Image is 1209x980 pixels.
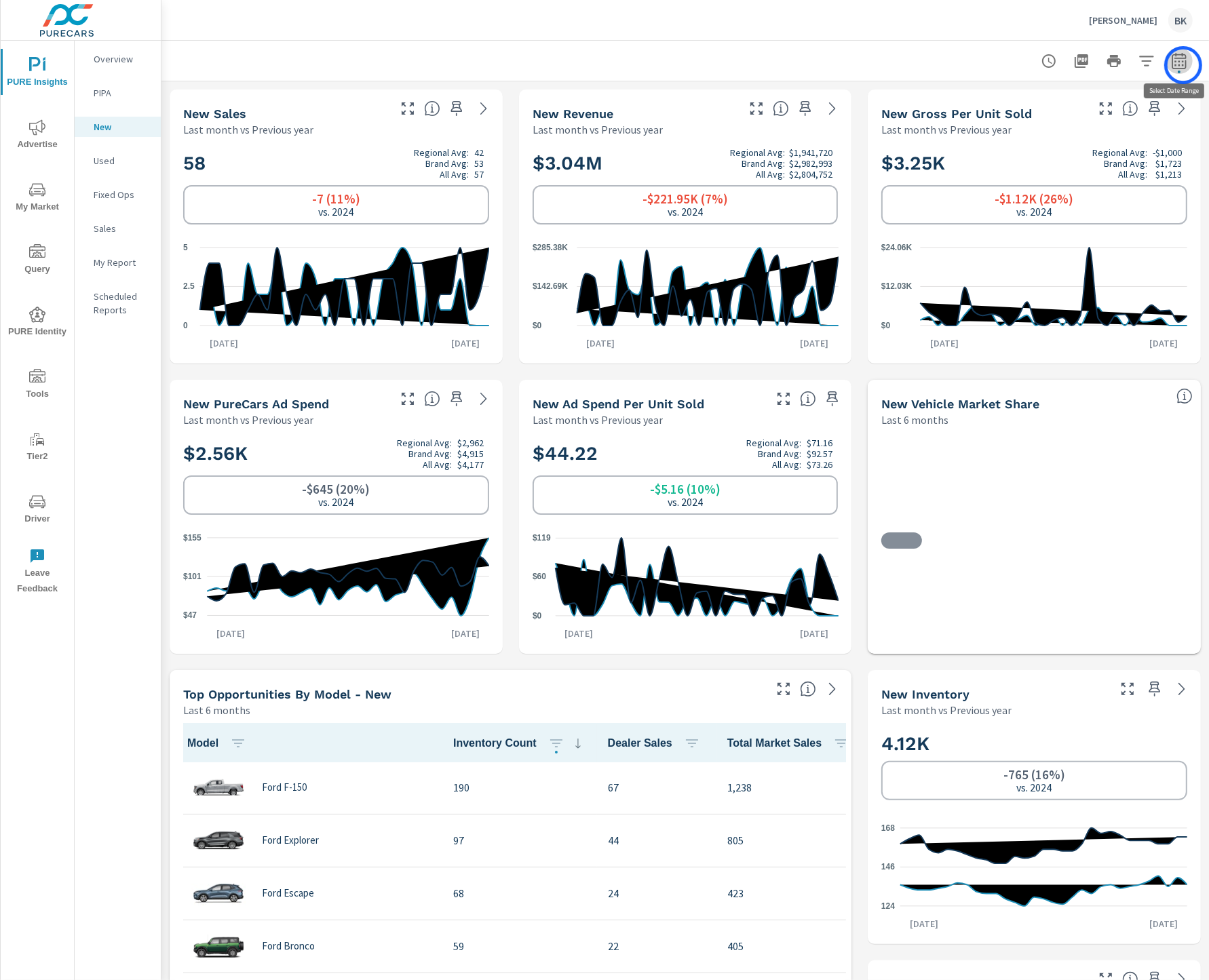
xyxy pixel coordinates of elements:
p: [DATE] [921,336,968,350]
p: Last month vs Previous year [881,121,1012,138]
p: Scheduled Reports [94,290,150,317]
p: -$1,000 [1153,147,1182,158]
span: Tier2 [5,431,70,465]
text: 5 [183,243,188,252]
text: $12.03K [881,282,913,292]
text: 146 [881,863,895,872]
p: Ford F-150 [262,781,307,793]
p: vs. 2024 [668,205,703,218]
p: $1,723 [1155,158,1182,169]
a: See more details in report [473,98,495,119]
p: Brand Avg: [1104,158,1147,169]
p: Brand Avg: [742,158,785,169]
p: Ford Escape [262,887,314,899]
p: 59 [453,938,586,954]
p: vs. 2024 [1017,205,1052,218]
h5: New PureCars Ad Spend [183,397,329,411]
p: [DATE] [555,627,602,640]
span: Save this to your personalized report [1144,98,1166,119]
button: Make Fullscreen [1095,98,1117,119]
p: New [94,120,150,134]
div: Scheduled Reports [75,286,161,320]
p: 67 [608,779,706,796]
span: Driver [5,494,70,527]
div: Sales [75,218,161,239]
h5: New Ad Spend Per Unit Sold [533,397,704,411]
div: Used [75,151,161,171]
p: Brand Avg: [758,448,801,459]
p: Regional Avg: [730,147,785,158]
p: 68 [453,885,586,901]
button: Make Fullscreen [773,678,794,700]
text: $101 [183,572,201,581]
span: Total sales revenue over the selected date range. [Source: This data is sourced from the dealer’s... [773,100,789,117]
p: [DATE] [900,917,948,930]
p: $4,915 [457,448,484,459]
span: Tools [5,369,70,402]
img: glamour [191,767,246,808]
span: Find the biggest opportunities within your model lineup by seeing how each model is selling in yo... [800,681,816,697]
a: See more details in report [1171,98,1193,119]
p: Ford Bronco [262,940,315,952]
h2: $3.25K [881,147,1187,180]
p: Fixed Ops [94,188,150,201]
p: vs. 2024 [1017,781,1052,793]
span: Save this to your personalized report [446,98,467,119]
span: Number of vehicles sold by the dealership over the selected date range. [Source: This data is sou... [424,100,440,117]
div: Overview [75,49,161,69]
text: $24.06K [881,243,913,252]
button: Make Fullscreen [1117,678,1138,700]
button: "Export Report to PDF" [1068,47,1095,75]
p: $2,982,993 [789,158,832,169]
p: Brand Avg: [425,158,469,169]
p: $4,177 [457,459,484,470]
span: Save this to your personalized report [1144,678,1166,700]
span: PURE Identity [5,307,70,340]
p: $92.57 [807,448,832,459]
p: vs. 2024 [318,205,353,218]
p: Last 6 months [183,702,250,718]
span: PURE Insights [5,57,70,90]
p: All Avg: [423,459,452,470]
h5: New Sales [183,106,246,121]
div: New [75,117,161,137]
p: 405 [727,938,855,954]
p: 42 [474,147,484,158]
p: Regional Avg: [1092,147,1147,158]
text: $60 [533,572,546,581]
h5: Top Opportunities by Model - New [183,687,391,701]
p: Last month vs Previous year [183,121,313,138]
p: [DATE] [442,627,489,640]
span: My Market [5,182,70,215]
p: Regional Avg: [397,437,452,448]
span: Average gross profit generated by the dealership for each vehicle sold over the selected date ran... [1122,100,1138,117]
h2: $3.04M [533,147,839,180]
p: [DATE] [1140,917,1187,930]
h2: 4.12K [881,732,1187,756]
h6: -$221.95K (7%) [642,192,728,205]
h6: -7 (11%) [312,192,360,205]
span: Dealer Sales [608,735,706,751]
p: 57 [474,169,484,180]
h5: New Inventory [881,687,970,701]
text: $155 [183,533,201,543]
h6: -$645 (20%) [302,482,370,496]
p: PIPA [94,86,150,100]
p: vs. 2024 [318,496,353,508]
button: Make Fullscreen [773,388,794,410]
p: 53 [474,158,484,169]
p: [DATE] [790,336,838,350]
p: All Avg: [772,459,801,470]
img: glamour [191,820,246,861]
span: Total Market Sales [727,735,855,751]
text: $119 [533,533,551,543]
span: Save this to your personalized report [446,388,467,410]
h2: 58 [183,147,489,180]
p: [DATE] [200,336,248,350]
p: [DATE] [207,627,254,640]
p: Ford Explorer [262,834,319,846]
button: Print Report [1100,47,1128,75]
button: Make Fullscreen [397,388,419,410]
p: All Avg: [1118,169,1147,180]
p: My Report [94,256,150,269]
